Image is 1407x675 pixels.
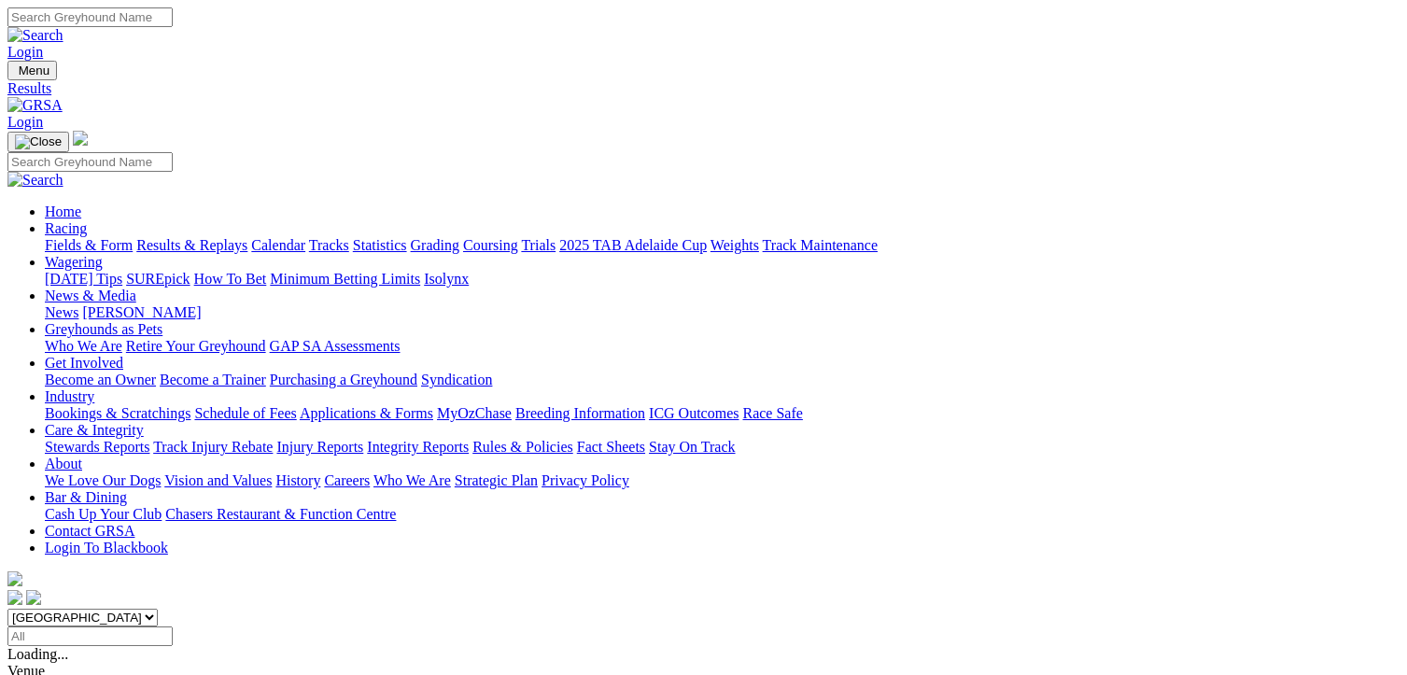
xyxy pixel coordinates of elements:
[15,134,62,149] img: Close
[7,571,22,586] img: logo-grsa-white.png
[270,338,401,354] a: GAP SA Assessments
[276,439,363,455] a: Injury Reports
[270,271,420,287] a: Minimum Betting Limits
[45,372,156,387] a: Become an Owner
[45,338,122,354] a: Who We Are
[649,405,739,421] a: ICG Outcomes
[45,271,122,287] a: [DATE] Tips
[82,304,201,320] a: [PERSON_NAME]
[45,304,78,320] a: News
[7,172,63,189] img: Search
[45,237,1400,254] div: Racing
[45,220,87,236] a: Racing
[194,405,296,421] a: Schedule of Fees
[309,237,349,253] a: Tracks
[7,590,22,605] img: facebook.svg
[45,489,127,505] a: Bar & Dining
[7,61,57,80] button: Toggle navigation
[45,506,162,522] a: Cash Up Your Club
[521,237,556,253] a: Trials
[742,405,802,421] a: Race Safe
[411,237,459,253] a: Grading
[300,405,433,421] a: Applications & Forms
[45,439,1400,456] div: Care & Integrity
[455,472,538,488] a: Strategic Plan
[711,237,759,253] a: Weights
[7,80,1400,97] a: Results
[542,472,629,488] a: Privacy Policy
[7,44,43,60] a: Login
[45,288,136,303] a: News & Media
[7,97,63,114] img: GRSA
[45,237,133,253] a: Fields & Form
[45,355,123,371] a: Get Involved
[424,271,469,287] a: Isolynx
[19,63,49,77] span: Menu
[45,540,168,555] a: Login To Blackbook
[7,27,63,44] img: Search
[367,439,469,455] a: Integrity Reports
[275,472,320,488] a: History
[7,132,69,152] button: Toggle navigation
[73,131,88,146] img: logo-grsa-white.png
[45,422,144,438] a: Care & Integrity
[7,626,173,646] input: Select date
[126,271,190,287] a: SUREpick
[45,321,162,337] a: Greyhounds as Pets
[45,405,190,421] a: Bookings & Scratchings
[45,472,1400,489] div: About
[126,338,266,354] a: Retire Your Greyhound
[463,237,518,253] a: Coursing
[515,405,645,421] a: Breeding Information
[324,472,370,488] a: Careers
[559,237,707,253] a: 2025 TAB Adelaide Cup
[437,405,512,421] a: MyOzChase
[45,388,94,404] a: Industry
[472,439,573,455] a: Rules & Policies
[45,204,81,219] a: Home
[136,237,247,253] a: Results & Replays
[45,271,1400,288] div: Wagering
[45,254,103,270] a: Wagering
[763,237,878,253] a: Track Maintenance
[373,472,451,488] a: Who We Are
[45,338,1400,355] div: Greyhounds as Pets
[577,439,645,455] a: Fact Sheets
[45,523,134,539] a: Contact GRSA
[7,646,68,662] span: Loading...
[164,472,272,488] a: Vision and Values
[353,237,407,253] a: Statistics
[45,472,161,488] a: We Love Our Dogs
[649,439,735,455] a: Stay On Track
[160,372,266,387] a: Become a Trainer
[7,7,173,27] input: Search
[251,237,305,253] a: Calendar
[45,405,1400,422] div: Industry
[270,372,417,387] a: Purchasing a Greyhound
[194,271,267,287] a: How To Bet
[45,304,1400,321] div: News & Media
[421,372,492,387] a: Syndication
[165,506,396,522] a: Chasers Restaurant & Function Centre
[45,372,1400,388] div: Get Involved
[45,506,1400,523] div: Bar & Dining
[153,439,273,455] a: Track Injury Rebate
[45,456,82,471] a: About
[7,114,43,130] a: Login
[26,590,41,605] img: twitter.svg
[7,152,173,172] input: Search
[45,439,149,455] a: Stewards Reports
